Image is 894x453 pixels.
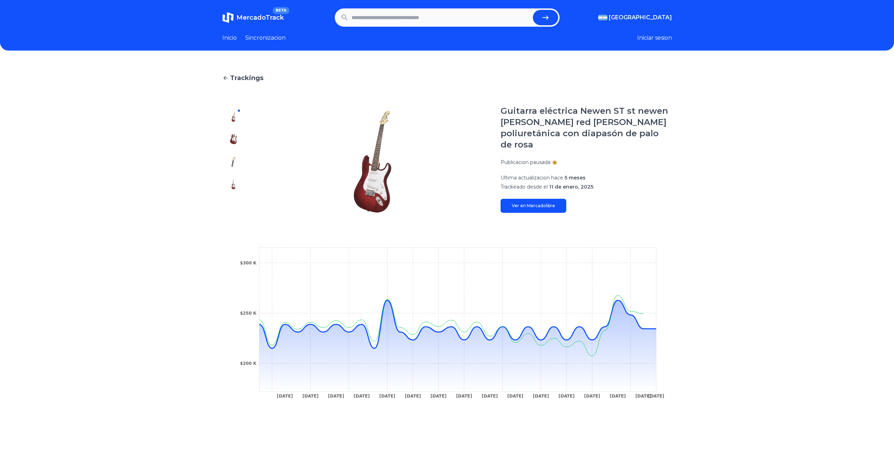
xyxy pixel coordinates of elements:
img: Guitarra eléctrica Newen ST st newen de lenga red wood laca poliuretánica con diapasón de palo de... [228,111,239,122]
span: [GEOGRAPHIC_DATA] [609,13,672,22]
img: Guitarra eléctrica Newen ST st newen de lenga red wood laca poliuretánica con diapasón de palo de... [228,178,239,190]
img: Argentina [598,15,607,20]
tspan: [DATE] [379,394,395,399]
img: Guitarra eléctrica Newen ST st newen de lenga red wood laca poliuretánica con diapasón de palo de... [228,133,239,145]
tspan: [DATE] [482,394,498,399]
img: Guitarra eléctrica Newen ST st newen de lenga red wood laca poliuretánica con diapasón de palo de... [259,105,487,218]
a: MercadoTrackBETA [222,12,284,23]
tspan: [DATE] [609,394,626,399]
span: BETA [273,7,289,14]
tspan: [DATE] [456,394,472,399]
tspan: [DATE] [353,394,370,399]
tspan: [DATE] [405,394,421,399]
a: Inicio [222,34,237,42]
tspan: [DATE] [277,394,293,399]
button: [GEOGRAPHIC_DATA] [598,13,672,22]
tspan: [DATE] [328,394,344,399]
img: Guitarra eléctrica Newen ST st newen de lenga red wood laca poliuretánica con diapasón de palo de... [228,156,239,167]
tspan: [DATE] [507,394,523,399]
a: Sincronizacion [245,34,286,42]
p: Publicacion pausada [501,159,550,166]
button: Iniciar sesion [637,34,672,42]
tspan: [DATE] [635,394,651,399]
tspan: $250 K [240,311,257,316]
img: Guitarra eléctrica Newen ST st newen de lenga red wood laca poliuretánica con diapasón de palo de... [228,201,239,212]
h1: Guitarra eléctrica Newen ST st newen [PERSON_NAME] red [PERSON_NAME] poliuretánica con diapasón d... [501,105,672,150]
tspan: [DATE] [648,394,664,399]
img: MercadoTrack [222,12,234,23]
a: Trackings [222,73,672,83]
tspan: [DATE] [559,394,575,399]
span: 11 de enero, 2025 [549,184,593,190]
a: Ver en Mercadolibre [501,199,566,213]
tspan: $200 K [240,361,257,366]
tspan: [DATE] [533,394,549,399]
tspan: [DATE] [430,394,446,399]
span: Trackings [230,73,263,83]
tspan: $300 K [240,261,257,265]
span: MercadoTrack [236,14,284,21]
tspan: [DATE] [584,394,600,399]
tspan: [DATE] [302,394,318,399]
span: 5 meses [565,175,586,181]
span: Ultima actualizacion hace [501,175,563,181]
span: Trackeado desde el [501,184,548,190]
